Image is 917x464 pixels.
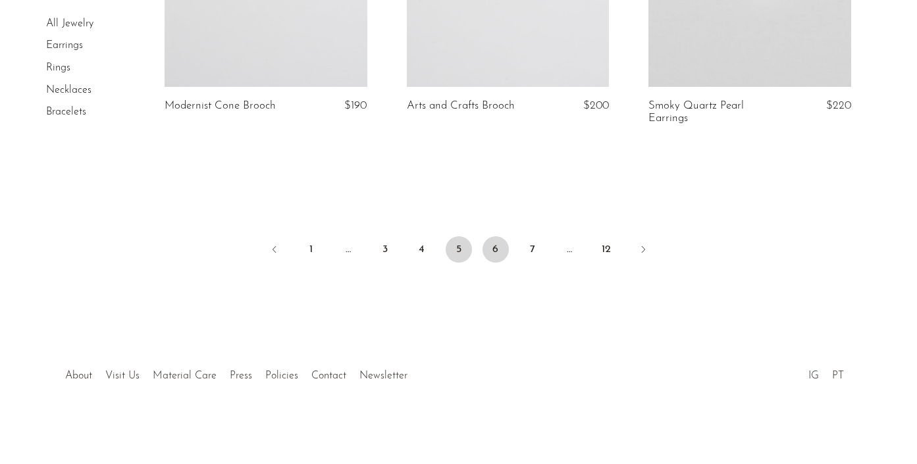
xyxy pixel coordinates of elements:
[802,360,851,385] ul: Social Medias
[407,100,515,112] a: Arts and Crafts Brooch
[832,371,844,381] a: PT
[446,236,472,263] span: 5
[65,371,92,381] a: About
[230,371,252,381] a: Press
[583,100,609,111] span: $200
[519,236,546,263] a: 7
[648,100,782,124] a: Smoky Quartz Pearl Earrings
[808,371,819,381] a: IG
[298,236,325,263] a: 1
[46,63,70,73] a: Rings
[46,41,83,51] a: Earrings
[483,236,509,263] a: 6
[593,236,619,263] a: 12
[46,107,86,117] a: Bracelets
[46,18,93,29] a: All Jewelry
[46,85,92,95] a: Necklaces
[409,236,435,263] a: 4
[59,360,414,385] ul: Quick links
[153,371,217,381] a: Material Care
[826,100,851,111] span: $220
[335,236,361,263] span: …
[261,236,288,265] a: Previous
[165,100,276,112] a: Modernist Cone Brooch
[105,371,140,381] a: Visit Us
[556,236,583,263] span: …
[344,100,367,111] span: $190
[630,236,656,265] a: Next
[265,371,298,381] a: Policies
[372,236,398,263] a: 3
[311,371,346,381] a: Contact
